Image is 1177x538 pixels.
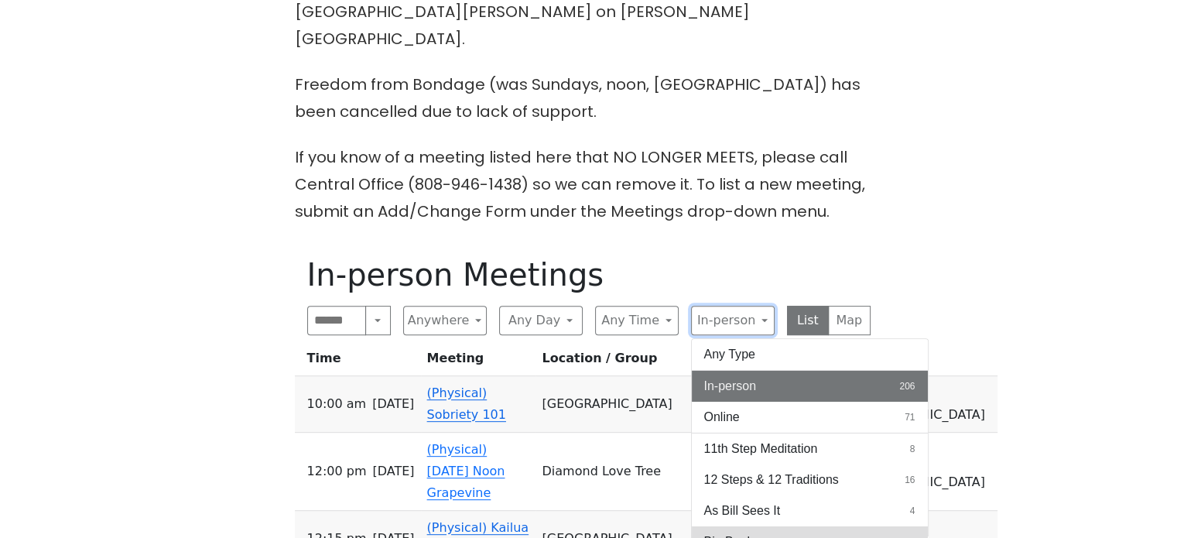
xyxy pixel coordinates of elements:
[691,306,775,335] button: In-person
[403,306,487,335] button: Anywhere
[595,306,679,335] button: Any Time
[692,371,928,402] button: In-person206 results
[905,473,915,487] span: 16 results
[307,461,367,482] span: 12:00 PM
[365,306,390,335] button: Search
[704,471,839,489] span: 12 Steps & 12 Traditions
[692,339,928,370] button: Any Type
[905,410,915,424] span: 71 results
[692,464,928,495] button: 12 Steps & 12 Traditions16 results
[899,379,915,393] span: 206 results
[535,348,693,376] th: Location / Group
[692,433,928,464] button: 11th Step Meditation8 results
[704,502,781,520] span: As Bill Sees It
[307,306,367,335] input: Search
[535,376,693,433] td: [GEOGRAPHIC_DATA]
[535,433,693,511] td: Diamond Love Tree
[295,71,883,125] p: Freedom from Bondage (was Sundays, noon, [GEOGRAPHIC_DATA]) has been cancelled due to lack of sup...
[910,442,915,456] span: 8 results
[295,348,421,376] th: Time
[307,393,367,415] span: 10:00 AM
[704,408,740,427] span: Online
[704,440,818,458] span: 11th Step Meditation
[307,256,871,293] h1: In-person Meetings
[427,386,506,422] a: (Physical) Sobriety 101
[421,348,536,376] th: Meeting
[828,306,871,335] button: Map
[295,144,883,225] p: If you know of a meeting listed here that NO LONGER MEETS, please call Central Office (808-946-14...
[499,306,583,335] button: Any Day
[910,504,915,518] span: 4 results
[372,461,414,482] span: [DATE]
[692,495,928,526] button: As Bill Sees It4 results
[692,402,928,433] button: Online71 results
[787,306,830,335] button: List
[427,442,505,500] a: (Physical) [DATE] Noon Grapevine
[372,393,414,415] span: [DATE]
[704,377,757,396] span: In-person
